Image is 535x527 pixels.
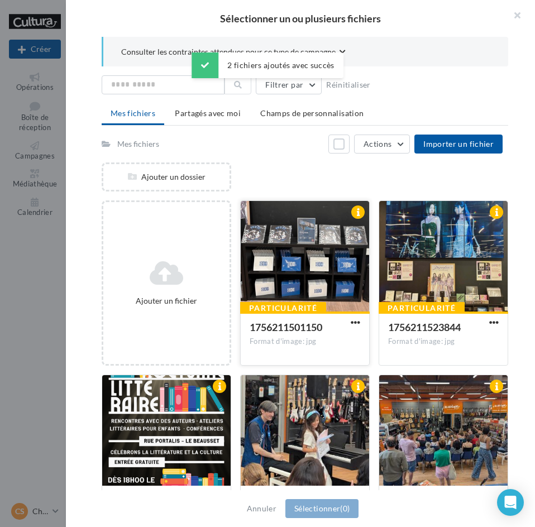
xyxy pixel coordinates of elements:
[84,13,517,23] h2: Sélectionner un ou plusieurs fichiers
[175,108,241,118] span: Partagés avec moi
[388,337,499,347] div: Format d'image: jpg
[121,46,336,58] span: Consulter les contraintes attendues pour ce type de campagne
[414,135,503,154] button: Importer un fichier
[240,302,326,314] div: Particularité
[423,139,494,148] span: Importer un fichier
[117,138,159,150] div: Mes fichiers
[497,489,524,516] div: Open Intercom Messenger
[388,321,461,333] span: 1756211523844
[242,502,281,515] button: Annuler
[340,504,350,513] span: (0)
[260,108,364,118] span: Champs de personnalisation
[379,302,465,314] div: Particularité
[121,46,346,60] button: Consulter les contraintes attendues pour ce type de campagne
[322,78,375,92] button: Réinitialiser
[108,295,225,306] div: Ajouter un fichier
[364,139,391,148] span: Actions
[103,171,230,183] div: Ajouter un dossier
[250,337,360,347] div: Format d'image: jpg
[111,108,155,118] span: Mes fichiers
[250,321,322,333] span: 1756211501150
[256,75,322,94] button: Filtrer par
[285,499,359,518] button: Sélectionner(0)
[192,52,343,78] div: 2 fichiers ajoutés avec succès
[354,135,410,154] button: Actions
